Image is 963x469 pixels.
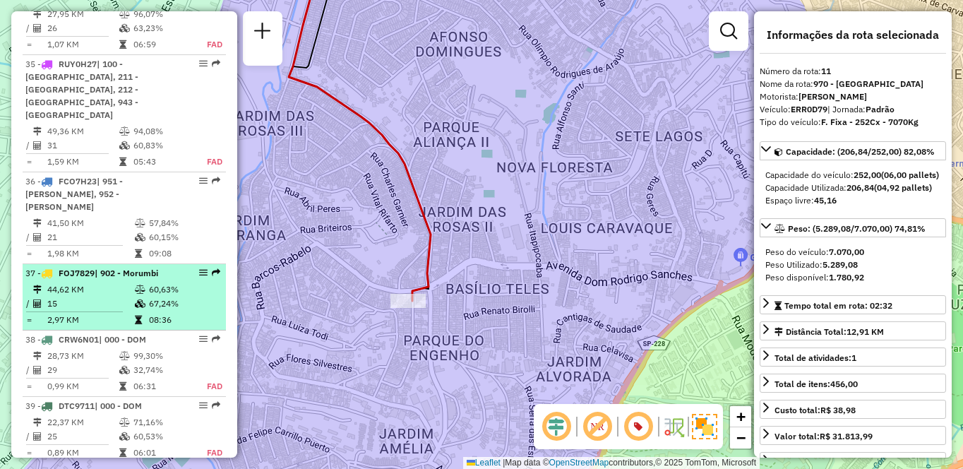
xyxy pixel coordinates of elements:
td: / [25,429,32,444]
i: % de utilização do peso [119,352,130,360]
td: 44,62 KM [47,283,134,297]
td: 99,30% [133,349,191,363]
td: / [25,138,32,153]
td: / [25,21,32,35]
i: Total de Atividades [33,141,42,150]
div: Tipo do veículo: [760,116,946,129]
div: Espaço livre: [765,194,940,207]
strong: 970 - [GEOGRAPHIC_DATA] [813,78,923,89]
a: Valor total:R$ 31.813,99 [760,426,946,445]
i: Tempo total em rota [119,158,126,166]
a: Total de itens:456,00 [760,374,946,393]
i: Total de Atividades [33,366,42,374]
i: Total de Atividades [33,24,42,32]
td: 25 [47,429,119,444]
a: Leaflet [467,458,501,468]
strong: R$ 31.813,99 [820,431,873,441]
div: Capacidade do veículo: [765,169,940,182]
i: Tempo total em rota [119,382,126,391]
td: 27,95 KM [47,7,119,21]
i: % de utilização da cubagem [135,233,145,242]
td: 49,36 KM [47,124,119,138]
span: | 000 - DOM [99,334,146,345]
span: RUY0H27 [59,59,97,69]
i: % de utilização do peso [119,10,130,18]
span: FOJ7829 [59,268,95,278]
div: Custo total: [774,404,856,417]
em: Rota exportada [212,268,220,277]
td: 60,63% [148,283,220,297]
strong: 206,84 [847,182,874,193]
div: Capacidade: (206,84/252,00) 82,08% [760,163,946,213]
td: 09:08 [148,247,220,261]
strong: (06,00 pallets) [881,170,939,180]
span: FCO7H23 [59,176,97,186]
td: 31 [47,138,119,153]
td: FAD [191,379,223,393]
span: Tempo total em rota: 02:32 [784,300,892,311]
i: % de utilização da cubagem [119,24,130,32]
span: DTC9711 [59,400,95,411]
span: CRW6N01 [59,334,99,345]
i: % de utilização da cubagem [119,432,130,441]
em: Opções [199,401,208,410]
img: Exibir/Ocultar setores [692,414,717,439]
img: Fluxo de ruas [662,415,685,438]
a: Custo total:R$ 38,98 [760,400,946,419]
strong: F. Fixa - 252Cx - 7070Kg [821,117,919,127]
a: Total de atividades:1 [760,348,946,367]
span: + [736,408,746,425]
i: Distância Total [33,285,42,294]
td: 71,16% [133,415,191,429]
i: Tempo total em rota [135,316,142,324]
i: % de utilização da cubagem [119,366,130,374]
span: Capacidade: (206,84/252,00) 82,08% [786,146,935,157]
div: Valor total: [774,430,873,443]
td: 60,15% [148,230,220,244]
span: 39 - [25,400,142,411]
a: Zoom out [730,427,751,449]
td: 32,74% [133,363,191,377]
td: 63,23% [133,21,191,35]
td: 06:01 [133,446,191,460]
div: Distância Total: [774,326,884,338]
strong: [PERSON_NAME] [798,91,867,102]
td: / [25,230,32,244]
td: 0,99 KM [47,379,119,393]
td: 21 [47,230,134,244]
a: Distância Total:12,91 KM [760,321,946,340]
td: 1,59 KM [47,155,119,169]
td: 15 [47,297,134,311]
div: Peso Utilizado: [765,259,940,271]
i: Tempo total em rota [119,40,126,49]
a: Tempo total em rota: 02:32 [760,295,946,314]
span: Total de atividades: [774,352,856,363]
i: Tempo total em rota [119,449,126,457]
a: Exibir filtros [714,17,743,45]
i: Distância Total [33,418,42,427]
i: % de utilização do peso [135,219,145,227]
i: Total de Atividades [33,432,42,441]
span: | 902 - Morumbi [95,268,158,278]
td: 26 [47,21,119,35]
em: Rota exportada [212,59,220,68]
strong: 1 [851,352,856,363]
strong: 456,00 [830,379,858,389]
td: / [25,363,32,377]
em: Rota exportada [212,177,220,185]
td: 1,98 KM [47,247,134,261]
div: Map data © contributors,© 2025 TomTom, Microsoft [463,457,760,469]
span: 12,91 KM [847,326,884,337]
i: % de utilização da cubagem [119,141,130,150]
td: 96,07% [133,7,191,21]
span: | [503,458,505,468]
td: = [25,313,32,327]
a: OpenStreetMap [549,458,609,468]
td: 06:59 [133,37,191,52]
i: % de utilização do peso [119,127,130,136]
i: Tempo total em rota [135,249,142,258]
em: Opções [199,335,208,343]
td: 0,89 KM [47,446,119,460]
span: Peso do veículo: [765,247,864,257]
td: = [25,379,32,393]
